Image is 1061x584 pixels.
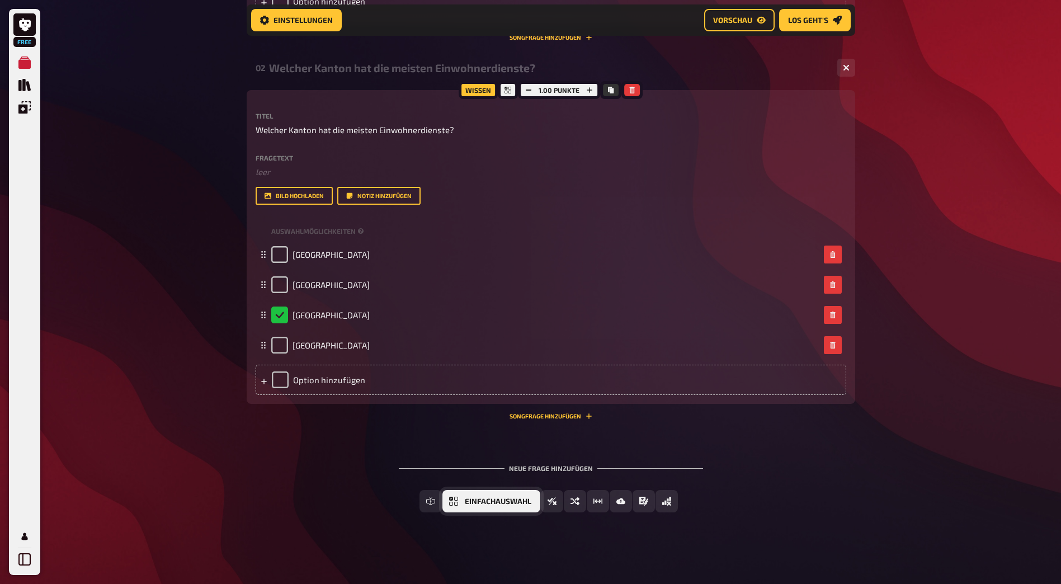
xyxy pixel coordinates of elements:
[293,280,370,290] span: [GEOGRAPHIC_DATA]
[788,16,828,24] span: Los geht's
[510,413,592,420] button: Songfrage hinzufügen
[610,490,632,512] button: Bild-Antwort
[13,525,36,548] a: Profil
[564,490,586,512] button: Sortierfrage
[459,81,498,99] div: Wissen
[256,365,846,395] div: Option hinzufügen
[293,310,370,320] span: [GEOGRAPHIC_DATA]
[442,490,540,512] button: Einfachauswahl
[399,446,703,481] div: Neue Frage hinzufügen
[13,51,36,74] a: Meine Quizze
[518,81,600,99] div: 1.00 Punkte
[13,96,36,119] a: Einblendungen
[541,490,563,512] button: Wahr / Falsch
[419,490,442,512] button: Freitext Eingabe
[779,9,851,31] button: Los geht's
[510,34,592,41] button: Songfrage hinzufügen
[337,187,421,205] button: Notiz hinzufügen
[587,490,609,512] button: Schätzfrage
[271,227,356,236] span: Auswahlmöglichkeiten
[15,39,35,45] span: Free
[656,490,678,512] button: Offline Frage
[256,187,333,205] button: Bild hochladen
[704,9,775,31] button: Vorschau
[256,154,846,161] label: Fragetext
[465,498,531,506] span: Einfachauswahl
[633,490,655,512] button: Prosa (Langtext)
[256,63,265,73] div: 02
[603,84,619,96] button: Kopieren
[251,9,342,31] button: Einstellungen
[269,62,828,74] div: Welcher Kanton hat die meisten Einwohnerdienste?
[293,249,370,260] span: [GEOGRAPHIC_DATA]
[273,16,333,24] span: Einstellungen
[256,124,454,136] span: Welcher Kanton hat die meisten Einwohnerdienste?
[13,74,36,96] a: Quiz Sammlung
[293,340,370,350] span: [GEOGRAPHIC_DATA]
[713,16,752,24] span: Vorschau
[256,112,846,119] label: Titel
